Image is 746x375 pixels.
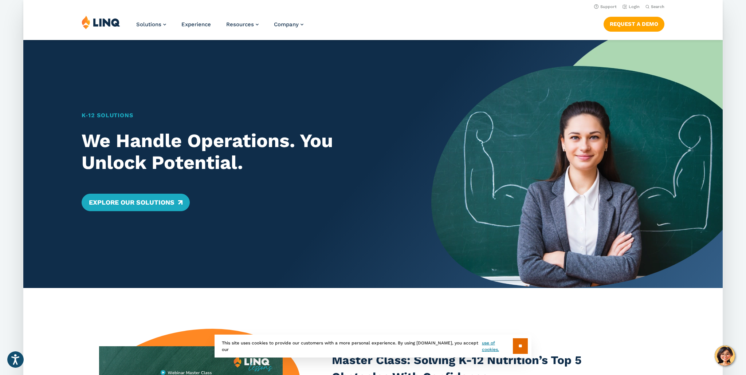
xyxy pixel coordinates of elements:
[181,21,211,28] a: Experience
[82,194,190,211] a: Explore Our Solutions
[226,21,259,28] a: Resources
[23,2,723,10] nav: Utility Navigation
[274,21,303,28] a: Company
[651,4,664,9] span: Search
[274,21,299,28] span: Company
[431,40,723,288] img: Home Banner
[82,111,403,120] h1: K‑12 Solutions
[645,4,664,9] button: Open Search Bar
[82,15,120,29] img: LINQ | K‑12 Software
[136,15,303,39] nav: Primary Navigation
[594,4,617,9] a: Support
[715,346,735,366] button: Hello, have a question? Let’s chat.
[226,21,254,28] span: Resources
[82,130,403,174] h2: We Handle Operations. You Unlock Potential.
[604,17,664,31] a: Request a Demo
[215,335,531,358] div: This site uses cookies to provide our customers with a more personal experience. By using [DOMAIN...
[482,340,513,353] a: use of cookies.
[136,21,161,28] span: Solutions
[136,21,166,28] a: Solutions
[604,15,664,31] nav: Button Navigation
[623,4,640,9] a: Login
